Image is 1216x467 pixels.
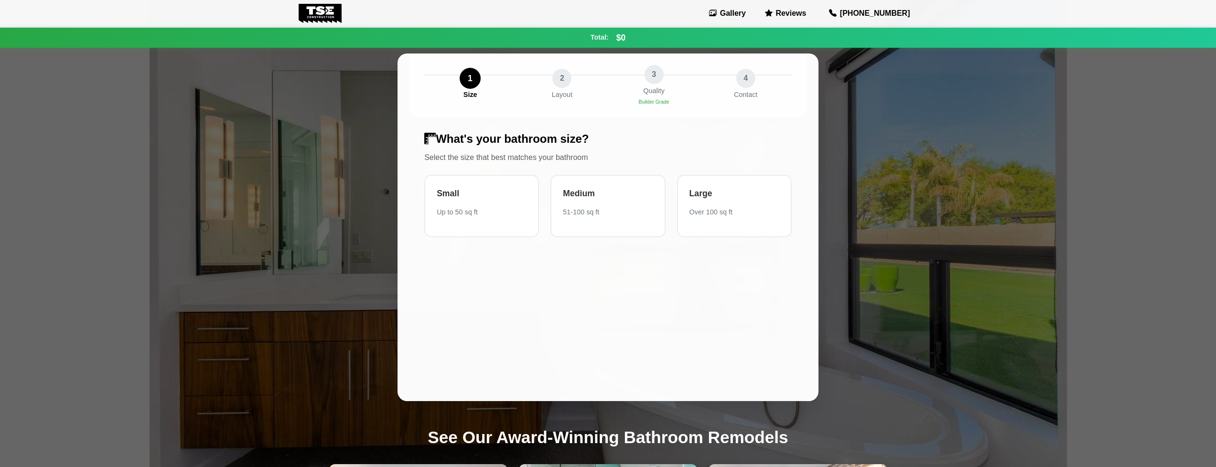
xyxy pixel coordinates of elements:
[552,69,571,88] div: 2
[689,187,779,200] div: Large
[736,69,755,88] div: 4
[552,90,572,100] div: Layout
[761,6,810,21] a: Reviews
[705,6,750,21] a: Gallery
[437,187,527,200] div: Small
[322,427,895,447] h2: See Our Award-Winning Bathroom Remodels
[437,207,527,217] div: Up to 50 sq ft
[563,207,653,217] div: 51-100 sq ft
[616,32,626,44] span: $0
[424,132,792,146] h3: What's your bathroom size?
[645,65,664,84] div: 3
[424,152,792,163] p: Select the size that best matches your bathroom
[689,207,779,217] div: Over 100 sq ft
[460,68,481,89] div: 1
[299,4,342,23] img: Tse Construction
[734,90,758,100] div: Contact
[563,187,653,200] div: Medium
[639,98,669,106] div: Builder Grade
[643,86,665,96] div: Quality
[463,90,477,100] div: Size
[591,32,609,43] span: Total:
[821,4,917,23] a: [PHONE_NUMBER]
